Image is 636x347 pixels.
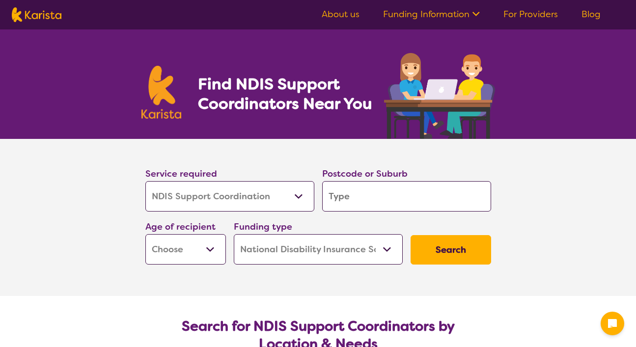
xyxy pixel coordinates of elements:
label: Age of recipient [145,221,216,233]
label: Postcode or Suburb [322,168,408,180]
input: Type [322,181,491,212]
label: Service required [145,168,217,180]
a: Funding Information [383,8,480,20]
button: Search [411,235,491,265]
a: Blog [581,8,601,20]
h1: Find NDIS Support Coordinators Near You [198,74,380,113]
img: Karista logo [12,7,61,22]
img: support-coordination [384,53,495,139]
label: Funding type [234,221,292,233]
img: Karista logo [141,66,182,119]
a: About us [322,8,359,20]
a: For Providers [503,8,558,20]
